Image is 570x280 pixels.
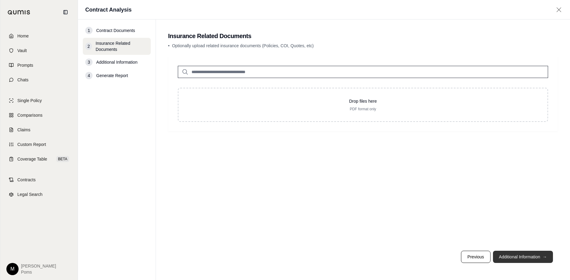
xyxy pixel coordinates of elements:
a: Coverage TableBETA [4,152,74,166]
span: Home [17,33,29,39]
div: M [6,263,19,275]
span: Claims [17,127,30,133]
button: Additional Information→ [493,251,553,263]
img: Qumis Logo [8,10,30,15]
span: Prompts [17,62,33,68]
a: Vault [4,44,74,57]
span: Optionally upload related insurance documents (Policies, COI, Quotes, etc) [172,43,314,48]
a: Single Policy [4,94,74,107]
button: Previous [461,251,490,263]
div: 2 [85,43,92,50]
div: 4 [85,72,93,79]
div: 3 [85,58,93,66]
span: Contract Documents [96,27,135,34]
span: Insurance Related Documents [96,40,148,52]
a: Custom Report [4,138,74,151]
span: Contracts [17,177,36,183]
span: Vault [17,48,27,54]
span: Generate Report [96,73,128,79]
p: PDF format only [188,107,538,112]
span: Chats [17,77,29,83]
span: Poms [21,269,56,275]
span: • [168,43,170,48]
h1: Contract Analysis [85,5,132,14]
span: Single Policy [17,97,42,104]
span: Comparisons [17,112,42,118]
span: [PERSON_NAME] [21,263,56,269]
span: → [543,254,547,260]
h2: Insurance Related Documents [168,32,558,40]
span: Custom Report [17,141,46,147]
span: Coverage Table [17,156,47,162]
span: BETA [56,156,69,162]
a: Contracts [4,173,74,186]
a: Claims [4,123,74,136]
button: Collapse sidebar [61,7,70,17]
a: Legal Search [4,188,74,201]
p: Drop files here [188,98,538,104]
div: 1 [85,27,93,34]
a: Comparisons [4,108,74,122]
a: Prompts [4,58,74,72]
span: Legal Search [17,191,43,197]
a: Chats [4,73,74,87]
a: Home [4,29,74,43]
span: Additional Information [96,59,137,65]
